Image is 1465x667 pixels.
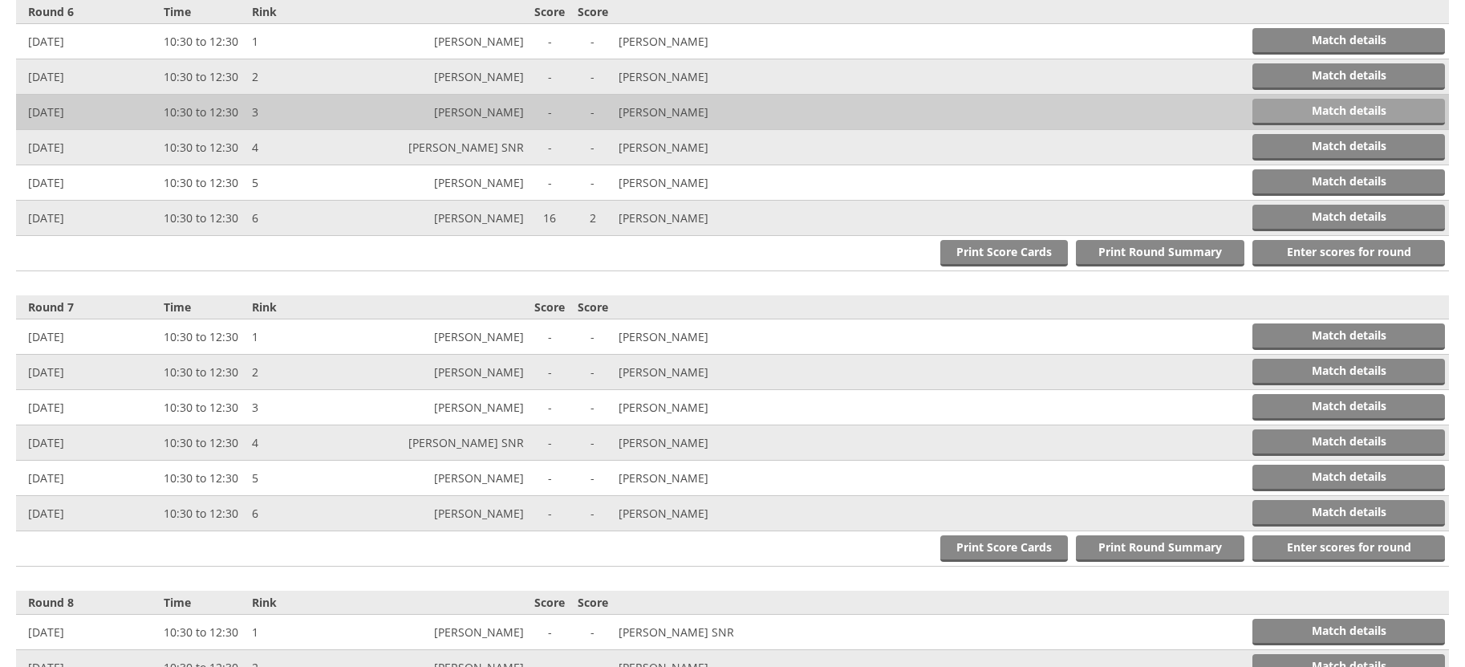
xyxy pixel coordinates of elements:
td: 10:30 to 12:30 [160,425,248,461]
a: Print Score Cards [940,535,1068,562]
td: [PERSON_NAME] SNR [356,130,528,165]
td: [PERSON_NAME] [356,390,528,425]
td: - [528,425,571,461]
th: Score [571,295,615,319]
a: Print Round Summary [1076,240,1244,266]
td: 6 [248,201,356,236]
td: [PERSON_NAME] [615,95,786,130]
td: 2 [248,355,356,390]
th: Rink [248,295,356,319]
td: 4 [248,425,356,461]
td: - [528,615,571,650]
td: [PERSON_NAME] [615,319,786,355]
a: Match details [1252,28,1445,55]
td: [PERSON_NAME] [615,390,786,425]
td: [PERSON_NAME] [615,355,786,390]
td: 10:30 to 12:30 [160,59,248,95]
td: [PERSON_NAME] SNR [356,425,528,461]
td: [PERSON_NAME] [356,95,528,130]
td: - [528,319,571,355]
a: Match details [1252,359,1445,385]
td: - [571,496,615,531]
td: [DATE] [16,59,160,95]
td: 5 [248,165,356,201]
td: 10:30 to 12:30 [160,461,248,496]
td: [PERSON_NAME] [615,130,786,165]
td: [DATE] [16,461,160,496]
td: [DATE] [16,319,160,355]
td: [DATE] [16,130,160,165]
td: [DATE] [16,24,160,59]
td: [PERSON_NAME] [615,201,786,236]
a: Match details [1252,465,1445,491]
a: Match details [1252,619,1445,645]
td: - [571,319,615,355]
td: 4 [248,130,356,165]
td: 10:30 to 12:30 [160,165,248,201]
td: [DATE] [16,615,160,650]
th: Score [571,591,615,615]
td: [PERSON_NAME] [356,24,528,59]
td: 3 [248,390,356,425]
a: Match details [1252,205,1445,231]
td: - [571,355,615,390]
td: - [528,59,571,95]
td: [DATE] [16,201,160,236]
td: - [528,496,571,531]
td: 2 [571,201,615,236]
th: Rink [248,591,356,615]
td: 10:30 to 12:30 [160,319,248,355]
td: 10:30 to 12:30 [160,615,248,650]
a: Match details [1252,500,1445,527]
td: - [528,130,571,165]
td: - [528,461,571,496]
td: 10:30 to 12:30 [160,496,248,531]
td: - [571,165,615,201]
td: [DATE] [16,496,160,531]
td: 10:30 to 12:30 [160,95,248,130]
td: [PERSON_NAME] [356,355,528,390]
a: Match details [1252,99,1445,125]
td: - [571,425,615,461]
a: Match details [1252,63,1445,90]
td: [PERSON_NAME] [356,461,528,496]
td: 1 [248,24,356,59]
td: 5 [248,461,356,496]
td: [DATE] [16,165,160,201]
td: 16 [528,201,571,236]
td: 2 [248,59,356,95]
td: - [571,390,615,425]
th: Round 8 [16,591,160,615]
td: [PERSON_NAME] [615,24,786,59]
a: Enter scores for round [1252,535,1445,562]
th: Time [160,295,248,319]
td: - [571,59,615,95]
td: - [528,390,571,425]
td: [PERSON_NAME] [615,496,786,531]
td: [PERSON_NAME] SNR [615,615,786,650]
td: 10:30 to 12:30 [160,201,248,236]
a: Enter scores for round [1252,240,1445,266]
a: Match details [1252,134,1445,161]
a: Match details [1252,169,1445,196]
td: - [571,615,615,650]
td: [PERSON_NAME] [615,461,786,496]
td: - [571,461,615,496]
th: Score [528,591,571,615]
td: [PERSON_NAME] [356,59,528,95]
td: [DATE] [16,355,160,390]
td: [PERSON_NAME] [615,165,786,201]
td: [DATE] [16,95,160,130]
td: [PERSON_NAME] [356,319,528,355]
td: [PERSON_NAME] [356,165,528,201]
td: - [571,95,615,130]
th: Round 7 [16,295,160,319]
td: [PERSON_NAME] [356,201,528,236]
td: - [571,24,615,59]
a: Print Round Summary [1076,535,1244,562]
td: - [528,165,571,201]
td: 3 [248,95,356,130]
td: 10:30 to 12:30 [160,130,248,165]
td: 10:30 to 12:30 [160,24,248,59]
a: Match details [1252,429,1445,456]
